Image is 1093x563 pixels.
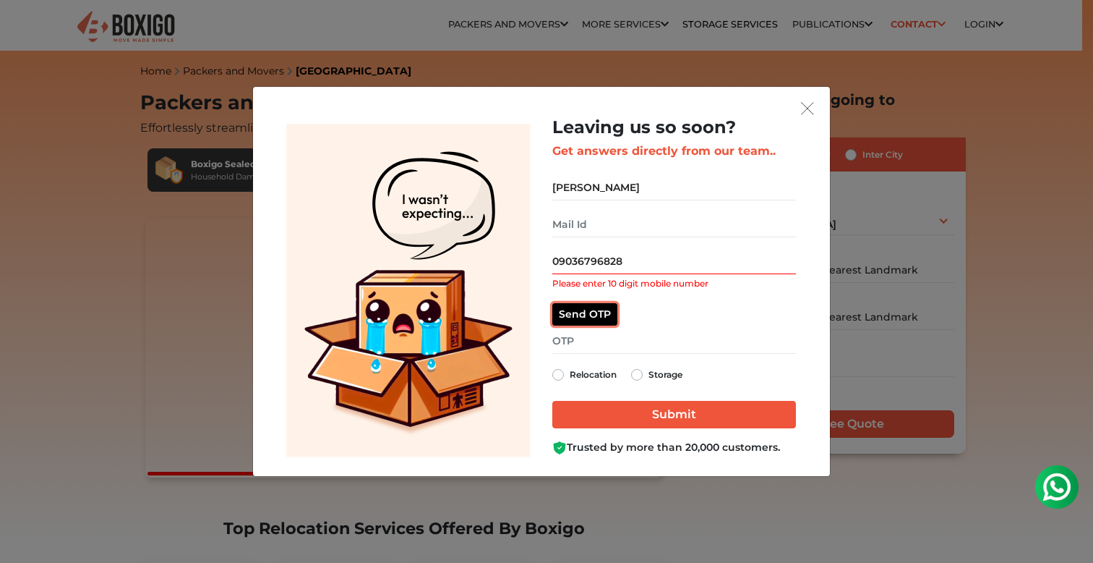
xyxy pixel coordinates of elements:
label: Please enter 10 digit mobile number [552,277,708,290]
label: Storage [648,366,682,384]
input: Submit [552,401,796,428]
img: Lead Welcome Image [286,124,531,457]
div: Trusted by more than 20,000 customers. [552,440,796,455]
h3: Get answers directly from our team.. [552,144,796,158]
input: Mobile No [552,249,796,274]
input: OTP [552,329,796,354]
img: Boxigo Customer Shield [552,441,567,455]
input: Your Name [552,175,796,200]
img: whatsapp-icon.svg [14,14,43,43]
img: exit [801,102,814,115]
button: Send OTP [552,303,617,326]
input: Mail Id [552,212,796,237]
h2: Leaving us so soon? [552,117,796,138]
label: Relocation [570,366,617,384]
